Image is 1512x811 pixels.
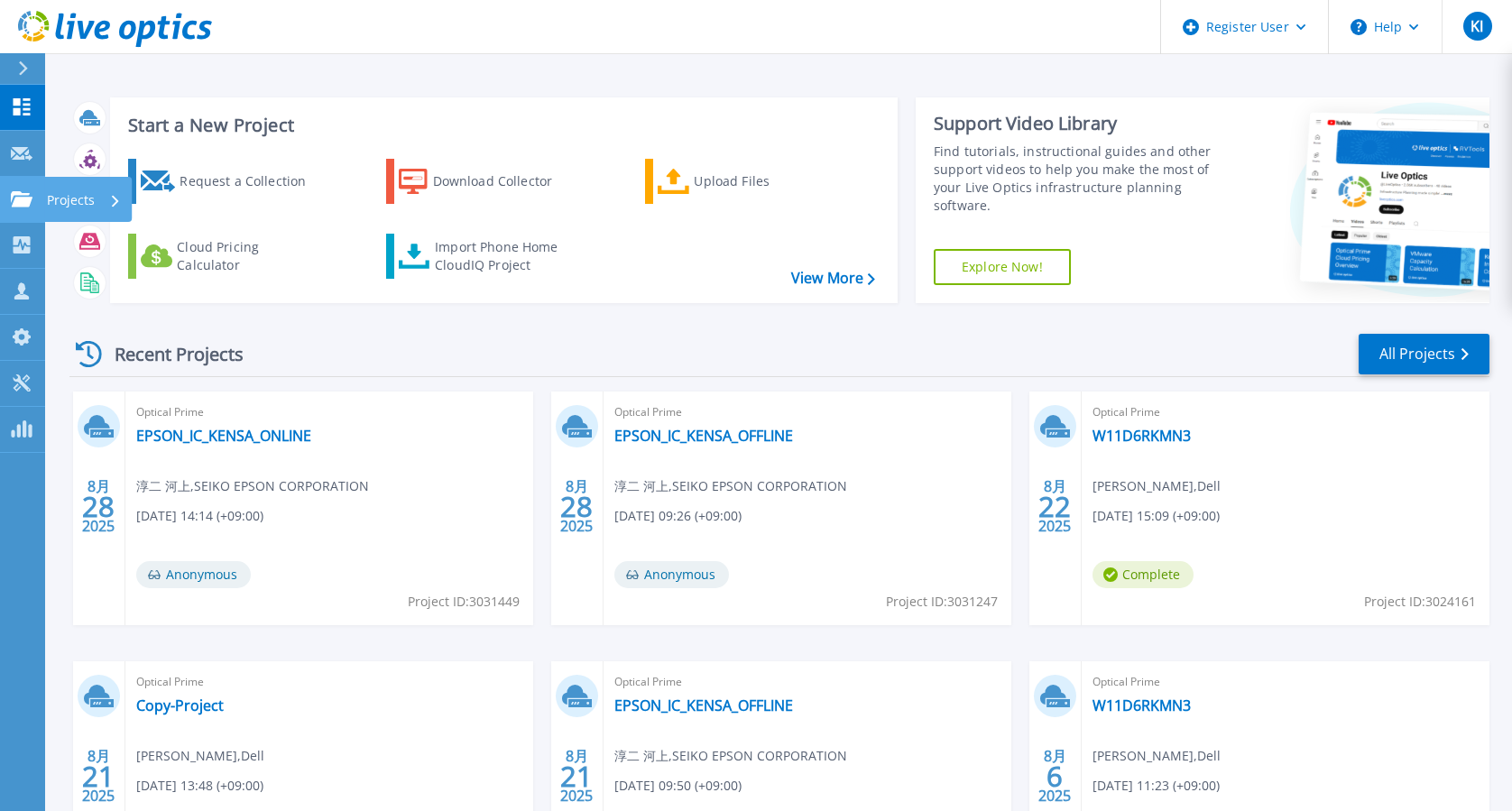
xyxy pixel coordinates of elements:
span: Optical Prime [1093,672,1479,692]
span: [DATE] 13:48 (+09:00) [136,776,263,796]
a: W11D6RKMN3 [1093,427,1191,445]
a: All Projects [1359,334,1489,374]
h3: Start a New Project [128,115,874,135]
div: Find tutorials, instructional guides and other support videos to help you make the most of your L... [934,143,1223,215]
span: Project ID: 3031247 [886,592,998,612]
span: [PERSON_NAME] , Dell [136,746,264,766]
span: Optical Prime [136,672,522,692]
a: View More [791,270,875,287]
div: 8月 2025 [81,743,115,809]
span: [DATE] 09:50 (+09:00) [614,776,742,796]
span: 6 [1046,769,1063,784]
div: 8月 2025 [559,743,594,809]
span: [DATE] 15:09 (+09:00) [1093,506,1220,526]
span: 淳二 河上 , SEIKO EPSON CORPORATION [614,746,847,766]
div: Download Collector [433,163,577,199]
span: Anonymous [136,561,251,588]
div: 8月 2025 [81,474,115,539]
span: 28 [82,499,115,514]
span: 21 [82,769,115,784]
a: Copy-Project [136,696,224,714]
span: Project ID: 3024161 [1364,592,1476,612]
a: Explore Now! [934,249,1071,285]
span: [DATE] 09:26 (+09:00) [614,506,742,526]
span: Optical Prime [1093,402,1479,422]
a: EPSON_IC_KENSA_OFFLINE [614,696,793,714]
span: Anonymous [614,561,729,588]
span: Optical Prime [614,402,1000,422]
a: Upload Files [645,159,846,204]
div: 8月 2025 [1037,743,1072,809]
span: 淳二 河上 , SEIKO EPSON CORPORATION [136,476,369,496]
span: Project ID: 3031449 [408,592,520,612]
span: [PERSON_NAME] , Dell [1093,746,1221,766]
span: Optical Prime [614,672,1000,692]
a: EPSON_IC_KENSA_OFFLINE [614,427,793,445]
a: W11D6RKMN3 [1093,696,1191,714]
span: [PERSON_NAME] , Dell [1093,476,1221,496]
div: Request a Collection [180,163,324,199]
span: 28 [560,499,593,514]
div: 8月 2025 [1037,474,1072,539]
div: Import Phone Home CloudIQ Project [435,238,576,274]
span: 22 [1038,499,1071,514]
span: Complete [1093,561,1194,588]
div: 8月 2025 [559,474,594,539]
div: Upload Files [694,163,838,199]
span: 21 [560,769,593,784]
a: Request a Collection [128,159,329,204]
span: [DATE] 11:23 (+09:00) [1093,776,1220,796]
a: Download Collector [386,159,587,204]
span: KI [1471,19,1483,33]
span: 淳二 河上 , SEIKO EPSON CORPORATION [614,476,847,496]
p: Projects [47,177,95,224]
div: Support Video Library [934,112,1223,135]
div: Recent Projects [69,332,268,376]
a: Cloud Pricing Calculator [128,234,329,279]
span: [DATE] 14:14 (+09:00) [136,506,263,526]
a: EPSON_IC_KENSA_ONLINE [136,427,311,445]
div: Cloud Pricing Calculator [177,238,321,274]
span: Optical Prime [136,402,522,422]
